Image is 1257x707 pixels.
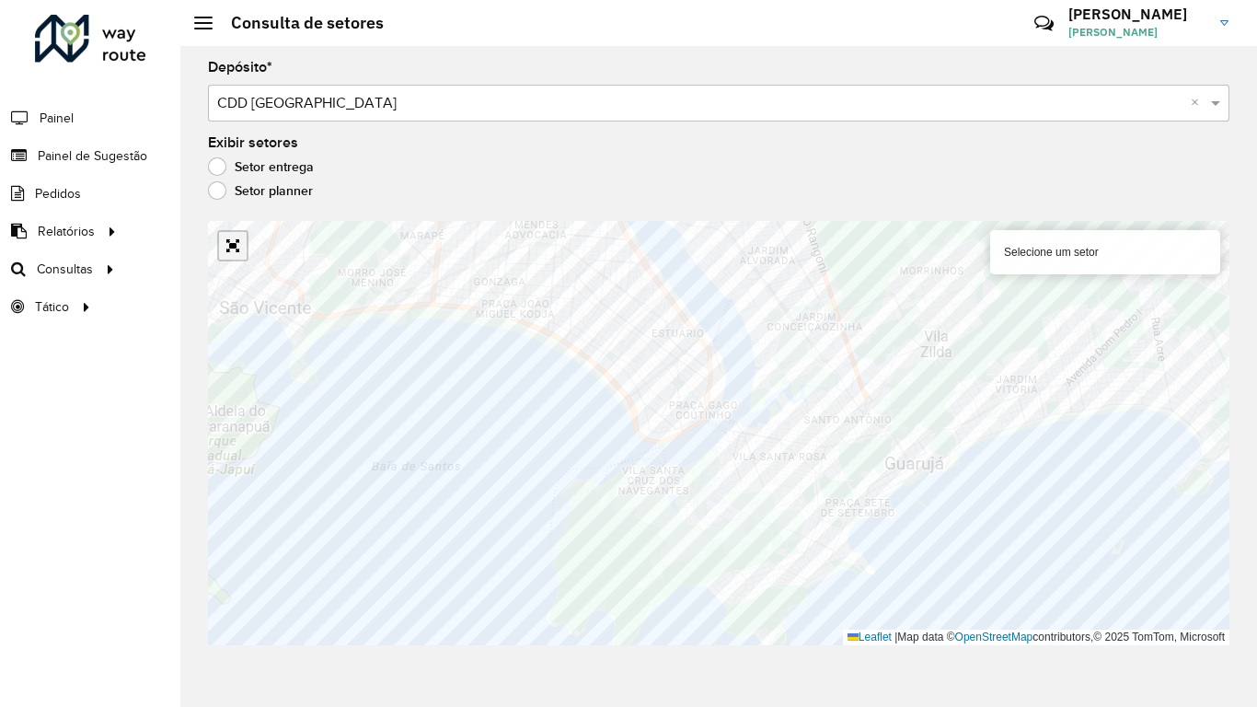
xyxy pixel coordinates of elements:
a: OpenStreetMap [955,631,1033,643]
div: Selecione um setor [990,230,1220,274]
span: Relatórios [38,222,95,241]
a: Leaflet [848,631,892,643]
span: Tático [35,297,69,317]
span: Pedidos [35,184,81,203]
h2: Consulta de setores [213,13,384,33]
label: Setor entrega [208,157,314,176]
span: [PERSON_NAME] [1068,24,1206,41]
div: Map data © contributors,© 2025 TomTom, Microsoft [843,630,1229,645]
span: Clear all [1191,92,1206,114]
label: Depósito [208,56,272,78]
span: Consultas [37,260,93,279]
a: Contato Rápido [1024,4,1064,43]
span: | [894,631,897,643]
span: Painel de Sugestão [38,146,147,166]
h3: [PERSON_NAME] [1068,6,1206,23]
a: Abrir mapa em tela cheia [219,232,247,260]
span: Painel [40,109,74,128]
label: Setor planner [208,181,313,200]
label: Exibir setores [208,132,298,154]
